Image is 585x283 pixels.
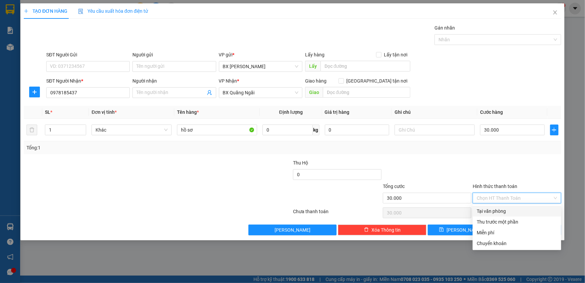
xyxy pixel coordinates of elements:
span: Khác [96,125,168,135]
div: Miễn phí [477,229,557,236]
span: Lấy tận nơi [382,51,410,58]
button: [PERSON_NAME] [248,225,337,235]
div: SĐT Người Gửi [46,51,130,58]
input: VD: Bàn, Ghế [177,125,257,135]
input: Dọc đường [320,61,410,72]
label: Gán nhãn [434,25,455,31]
span: TẠO ĐƠN HÀNG [24,8,67,14]
span: Xóa Thông tin [371,226,401,234]
div: Người gửi [132,51,216,58]
span: plus [24,9,28,13]
span: delete [364,227,369,233]
img: icon [78,9,83,14]
span: Định lượng [279,109,303,115]
span: plus [30,89,40,95]
span: Yêu cầu xuất hóa đơn điện tử [78,8,148,14]
span: kg [313,125,319,135]
span: Lấy hàng [305,52,325,57]
input: Ghi Chú [395,125,475,135]
div: VP gửi [219,51,302,58]
span: SL [45,109,50,115]
div: Tổng: 1 [26,144,226,151]
div: Chuyển khoản [477,240,557,247]
input: Dọc đường [323,87,410,98]
span: [PERSON_NAME] [447,226,482,234]
span: plus [550,127,558,133]
input: 0 [325,125,390,135]
button: plus [550,125,559,135]
th: Ghi chú [392,106,477,119]
span: Tên hàng [177,109,199,115]
span: Đơn vị tính [92,109,117,115]
span: Thu Hộ [293,160,308,166]
span: BX Quãng Ngãi [223,88,298,98]
span: Giá trị hàng [325,109,350,115]
div: Tại văn phòng [477,207,557,215]
span: [GEOGRAPHIC_DATA] tận nơi [344,77,410,85]
span: [PERSON_NAME] [275,226,310,234]
div: Thu trước một phần [477,218,557,226]
span: Cước hàng [480,109,503,115]
div: Người nhận [132,77,216,85]
span: BX Phạm Văn Đồng [223,61,298,72]
span: Tổng cước [383,184,405,189]
button: plus [29,87,40,97]
span: close [552,10,558,15]
span: Lấy [305,61,320,72]
button: deleteXóa Thông tin [338,225,426,235]
label: Hình thức thanh toán [473,184,517,189]
button: Close [546,3,565,22]
button: save[PERSON_NAME] [428,225,494,235]
span: save [439,227,444,233]
span: user-add [207,90,212,95]
div: SĐT Người Nhận [46,77,130,85]
div: Chưa thanh toán [293,208,383,220]
span: Giao [305,87,323,98]
span: Giao hàng [305,78,327,84]
button: delete [26,125,37,135]
span: VP Nhận [219,78,237,84]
